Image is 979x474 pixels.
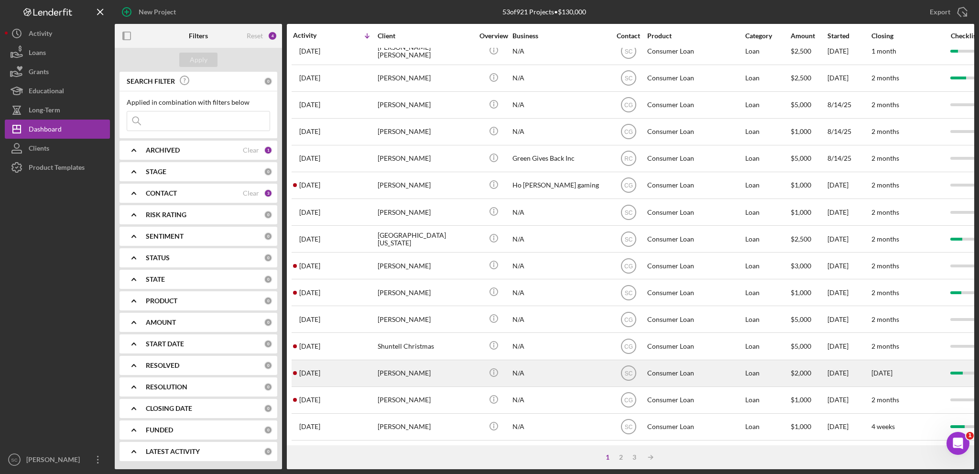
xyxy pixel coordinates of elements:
[946,432,969,455] iframe: Intercom live chat
[624,263,633,269] text: CG
[745,361,790,386] div: Loan
[647,173,743,198] div: Consumer Loan
[647,361,743,386] div: Consumer Loan
[264,340,272,348] div: 0
[139,2,176,22] div: New Project
[5,43,110,62] button: Loans
[243,189,259,197] div: Clear
[966,432,974,440] span: 1
[791,414,827,440] div: $1,000
[791,226,827,252] div: $2,500
[745,280,790,305] div: Loan
[512,92,608,118] div: N/A
[378,307,473,332] div: [PERSON_NAME]
[791,199,827,225] div: $1,000
[5,81,110,100] button: Educational
[299,181,320,189] time: 2025-08-12 03:32
[791,66,827,91] div: $2,500
[624,343,633,350] text: CG
[299,128,320,135] time: 2025-08-14 14:46
[512,414,608,440] div: N/A
[647,253,743,278] div: Consumer Loan
[647,307,743,332] div: Consumer Loan
[512,119,608,144] div: N/A
[264,383,272,391] div: 0
[791,146,827,171] div: $5,000
[378,199,473,225] div: [PERSON_NAME]
[601,453,614,461] div: 1
[5,139,110,158] a: Clients
[512,387,608,413] div: N/A
[647,119,743,144] div: Consumer Loan
[264,210,272,219] div: 0
[827,173,870,198] div: [DATE]
[299,101,320,109] time: 2025-08-14 16:54
[5,158,110,177] button: Product Templates
[827,66,870,91] div: [DATE]
[299,423,320,430] time: 2025-08-07 21:20
[512,32,608,40] div: Business
[378,280,473,305] div: [PERSON_NAME]
[5,100,110,120] a: Long-Term
[299,396,320,404] time: 2025-08-08 11:13
[871,181,899,189] time: 2 months
[146,426,173,434] b: FUNDED
[827,387,870,413] div: [DATE]
[827,199,870,225] div: [DATE]
[146,319,176,326] b: AMOUNT
[146,254,170,262] b: STATUS
[264,167,272,176] div: 0
[628,453,641,461] div: 3
[791,387,827,413] div: $1,000
[29,24,52,45] div: Activity
[745,333,790,359] div: Loan
[827,307,870,332] div: [DATE]
[745,226,790,252] div: Loan
[624,317,633,323] text: CG
[624,129,633,135] text: CG
[871,100,899,109] time: 2 months
[378,173,473,198] div: [PERSON_NAME]
[871,342,899,350] time: 2 months
[11,457,17,463] text: SC
[512,66,608,91] div: N/A
[476,32,511,40] div: Overview
[791,173,827,198] div: $1,000
[247,32,263,40] div: Reset
[827,361,870,386] div: [DATE]
[512,38,608,64] div: N/A
[264,232,272,241] div: 0
[5,62,110,81] button: Grants
[745,199,790,225] div: Loan
[179,53,218,67] button: Apply
[146,232,184,240] b: SENTIMENT
[745,307,790,332] div: Loan
[920,2,974,22] button: Export
[264,426,272,434] div: 0
[146,168,166,176] b: STAGE
[745,32,790,40] div: Category
[624,209,632,216] text: SC
[745,119,790,144] div: Loan
[378,66,473,91] div: [PERSON_NAME]
[264,275,272,284] div: 0
[624,289,632,296] text: SC
[378,92,473,118] div: [PERSON_NAME]
[299,154,320,162] time: 2025-08-14 02:27
[146,297,177,305] b: PRODUCT
[791,119,827,144] div: $1,000
[512,253,608,278] div: N/A
[827,146,870,171] div: 8/14/25
[647,414,743,440] div: Consumer Loan
[827,280,870,305] div: [DATE]
[871,288,899,297] time: 2 months
[791,333,827,359] div: $5,000
[29,100,60,122] div: Long-Term
[299,289,320,297] time: 2025-08-09 17:31
[512,173,608,198] div: Ho [PERSON_NAME] gaming
[299,369,320,377] time: 2025-08-08 16:54
[5,24,110,43] button: Activity
[299,47,320,55] time: 2025-08-14 20:55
